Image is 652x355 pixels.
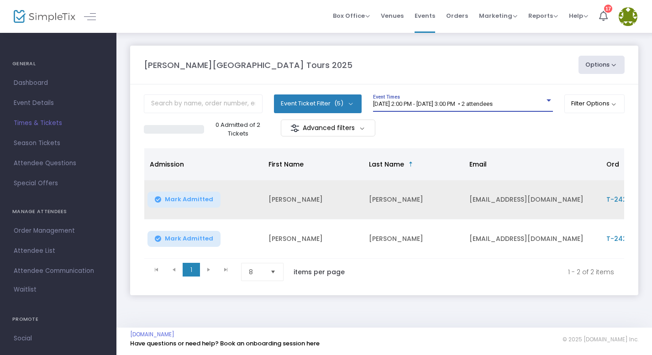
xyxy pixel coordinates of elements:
h4: MANAGE ATTENDEES [12,203,104,221]
m-panel-title: [PERSON_NAME][GEOGRAPHIC_DATA] Tours 2025 [144,59,352,71]
m-button: Advanced filters [281,120,375,136]
span: Reports [528,11,558,20]
button: Select [267,263,279,281]
span: [DATE] 2:00 PM - [DATE] 3:00 PM • 2 attendees [373,100,493,107]
span: Sortable [407,161,415,168]
span: Help [569,11,588,20]
span: © 2025 [DOMAIN_NAME] Inc. [563,336,638,343]
span: Event Details [14,97,103,109]
label: items per page [294,267,345,277]
td: [PERSON_NAME] [363,180,464,219]
h4: GENERAL [12,55,104,73]
span: (5) [334,100,343,107]
span: Mark Admitted [165,196,213,203]
span: Order ID [606,160,634,169]
button: Event Ticket Filter(5) [274,94,362,113]
p: 0 Admitted of 2 Tickets [208,120,268,138]
span: Special Offers [14,177,103,189]
button: Filter Options [564,94,625,113]
span: Venues [381,4,404,27]
span: Dashboard [14,77,103,89]
span: Attendee Communication [14,265,103,277]
a: Have questions or need help? Book an onboarding session here [130,339,320,348]
div: Data table [144,148,624,259]
button: Mark Admitted [147,192,221,208]
td: [PERSON_NAME] [363,219,464,259]
td: [PERSON_NAME] [263,180,363,219]
kendo-pager-info: 1 - 2 of 2 items [364,263,614,281]
span: Mark Admitted [165,235,213,242]
button: Mark Admitted [147,231,221,247]
span: Box Office [333,11,370,20]
h4: PROMOTE [12,310,104,329]
img: filter [290,124,300,133]
span: Order Management [14,225,103,237]
span: Times & Tickets [14,117,103,129]
input: Search by name, order number, email, ip address [144,94,263,113]
span: Email [469,160,487,169]
span: Admission [150,160,184,169]
span: Social [14,333,103,345]
span: Page 1 [183,263,200,277]
a: [DOMAIN_NAME] [130,331,174,338]
span: Waitlist [14,285,37,294]
td: [EMAIL_ADDRESS][DOMAIN_NAME] [464,180,601,219]
span: Attendee Questions [14,157,103,169]
button: Options [578,56,625,74]
span: First Name [268,160,304,169]
span: 8 [249,267,263,277]
span: Orders [446,4,468,27]
span: Attendee List [14,245,103,257]
td: [PERSON_NAME] [263,219,363,259]
td: [EMAIL_ADDRESS][DOMAIN_NAME] [464,219,601,259]
span: Season Tickets [14,137,103,149]
span: Events [415,4,435,27]
span: Marketing [479,11,517,20]
div: 17 [604,5,612,13]
span: Last Name [369,160,404,169]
